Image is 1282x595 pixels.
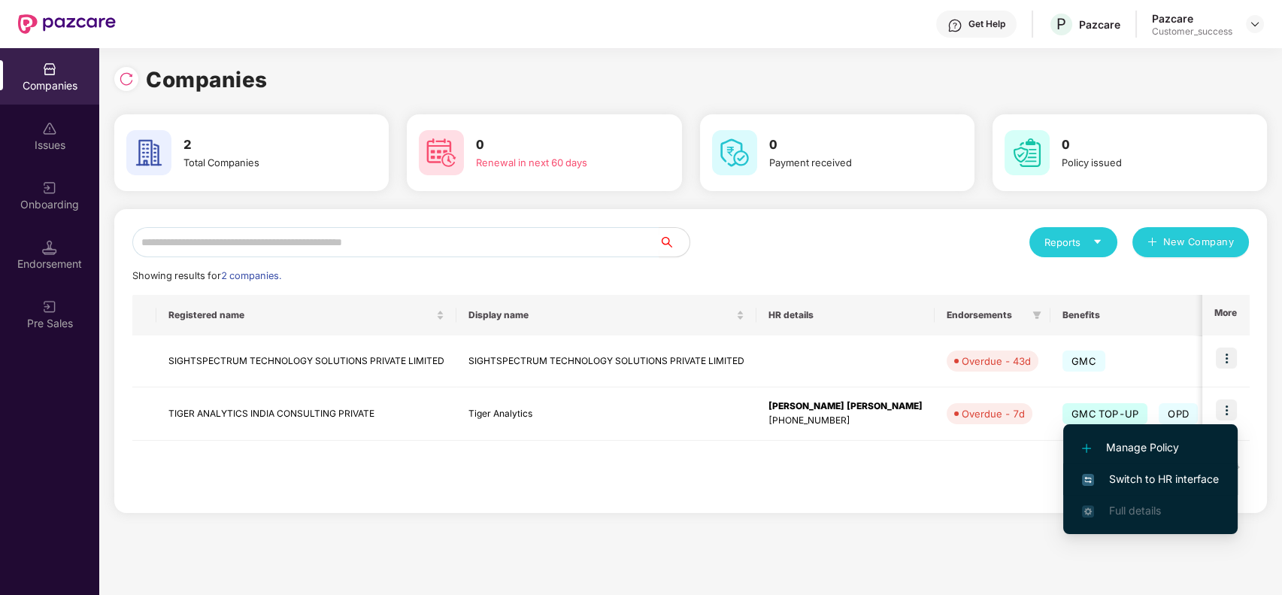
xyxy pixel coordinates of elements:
td: SIGHTSPECTRUM TECHNOLOGY SOLUTIONS PRIVATE LIMITED [456,335,756,387]
td: Tiger Analytics [456,387,756,441]
span: caret-down [1093,237,1102,247]
div: Renewal in next 60 days [476,155,639,170]
h3: 0 [769,135,932,155]
span: Manage Policy [1082,439,1219,456]
img: svg+xml;base64,PHN2ZyB4bWxucz0iaHR0cDovL3d3dy53My5vcmcvMjAwMC9zdmciIHdpZHRoPSIxNiIgaGVpZ2h0PSIxNi... [1082,474,1094,486]
img: svg+xml;base64,PHN2ZyBpZD0iRHJvcGRvd24tMzJ4MzIiIHhtbG5zPSJodHRwOi8vd3d3LnczLm9yZy8yMDAwL3N2ZyIgd2... [1249,18,1261,30]
span: filter [1032,311,1041,320]
img: svg+xml;base64,PHN2ZyB4bWxucz0iaHR0cDovL3d3dy53My5vcmcvMjAwMC9zdmciIHdpZHRoPSI2MCIgaGVpZ2h0PSI2MC... [126,130,171,175]
span: Switch to HR interface [1082,471,1219,487]
span: P [1056,15,1066,33]
span: search [659,236,689,248]
img: New Pazcare Logo [18,14,116,34]
img: svg+xml;base64,PHN2ZyB4bWxucz0iaHR0cDovL3d3dy53My5vcmcvMjAwMC9zdmciIHdpZHRoPSI2MCIgaGVpZ2h0PSI2MC... [1005,130,1050,175]
img: icon [1216,348,1237,369]
span: New Company [1163,235,1235,250]
img: svg+xml;base64,PHN2ZyBpZD0iQ29tcGFuaWVzIiB4bWxucz0iaHR0cDovL3d3dy53My5vcmcvMjAwMC9zdmciIHdpZHRoPS... [42,62,57,77]
h3: 2 [183,135,347,155]
span: filter [1029,306,1044,324]
div: Overdue - 7d [962,406,1025,421]
td: SIGHTSPECTRUM TECHNOLOGY SOLUTIONS PRIVATE LIMITED [156,335,456,387]
img: icon [1216,399,1237,420]
span: Endorsements [947,309,1026,321]
span: GMC TOP-UP [1062,403,1147,424]
th: Display name [456,295,756,335]
div: Overdue - 43d [962,354,1031,369]
span: 2 companies. [221,270,281,281]
button: search [659,227,690,257]
span: Full details [1109,504,1161,517]
img: svg+xml;base64,PHN2ZyB3aWR0aD0iMTQuNSIgaGVpZ2h0PSIxNC41IiB2aWV3Qm94PSIwIDAgMTYgMTYiIGZpbGw9Im5vbm... [42,240,57,255]
div: Pazcare [1079,17,1120,32]
button: plusNew Company [1132,227,1249,257]
span: OPD [1159,403,1198,424]
img: svg+xml;base64,PHN2ZyBpZD0iSXNzdWVzX2Rpc2FibGVkIiB4bWxucz0iaHR0cDovL3d3dy53My5vcmcvMjAwMC9zdmciIH... [42,121,57,136]
div: Pazcare [1152,11,1232,26]
div: Customer_success [1152,26,1232,38]
div: [PERSON_NAME] [PERSON_NAME] [768,399,923,414]
th: More [1202,295,1249,335]
span: Showing results for [132,270,281,281]
img: svg+xml;base64,PHN2ZyB4bWxucz0iaHR0cDovL3d3dy53My5vcmcvMjAwMC9zdmciIHdpZHRoPSI2MCIgaGVpZ2h0PSI2MC... [419,130,464,175]
span: GMC [1062,351,1105,372]
div: [PHONE_NUMBER] [768,414,923,428]
h3: 0 [476,135,639,155]
div: Get Help [968,18,1005,30]
span: plus [1147,237,1157,249]
th: HR details [756,295,935,335]
img: svg+xml;base64,PHN2ZyB3aWR0aD0iMjAiIGhlaWdodD0iMjAiIHZpZXdCb3g9IjAgMCAyMCAyMCIgZmlsbD0ibm9uZSIgeG... [42,299,57,314]
div: Total Companies [183,155,347,170]
h3: 0 [1062,135,1225,155]
img: svg+xml;base64,PHN2ZyB3aWR0aD0iMjAiIGhlaWdodD0iMjAiIHZpZXdCb3g9IjAgMCAyMCAyMCIgZmlsbD0ibm9uZSIgeG... [42,181,57,196]
th: Registered name [156,295,456,335]
img: svg+xml;base64,PHN2ZyBpZD0iUmVsb2FkLTMyeDMyIiB4bWxucz0iaHR0cDovL3d3dy53My5vcmcvMjAwMC9zdmciIHdpZH... [119,71,134,87]
img: svg+xml;base64,PHN2ZyB4bWxucz0iaHR0cDovL3d3dy53My5vcmcvMjAwMC9zdmciIHdpZHRoPSIxMi4yMDEiIGhlaWdodD... [1082,444,1091,453]
span: Registered name [168,309,433,321]
div: Payment received [769,155,932,170]
img: svg+xml;base64,PHN2ZyB4bWxucz0iaHR0cDovL3d3dy53My5vcmcvMjAwMC9zdmciIHdpZHRoPSI2MCIgaGVpZ2h0PSI2MC... [712,130,757,175]
img: svg+xml;base64,PHN2ZyBpZD0iSGVscC0zMngzMiIgeG1sbnM9Imh0dHA6Ly93d3cudzMub3JnLzIwMDAvc3ZnIiB3aWR0aD... [947,18,962,33]
img: svg+xml;base64,PHN2ZyB4bWxucz0iaHR0cDovL3d3dy53My5vcmcvMjAwMC9zdmciIHdpZHRoPSIxNi4zNjMiIGhlaWdodD... [1082,505,1094,518]
td: TIGER ANALYTICS INDIA CONSULTING PRIVATE [156,387,456,441]
div: Reports [1044,235,1102,250]
h1: Companies [146,63,268,96]
div: Policy issued [1062,155,1225,170]
span: Display name [468,309,733,321]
